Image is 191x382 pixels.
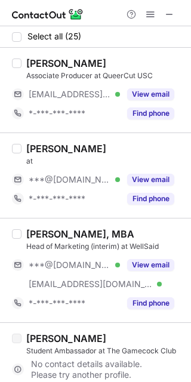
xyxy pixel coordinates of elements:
[26,143,106,155] div: [PERSON_NAME]
[127,174,174,186] button: Reveal Button
[26,228,134,240] div: [PERSON_NAME], MBA
[29,260,111,270] span: ***@[DOMAIN_NAME]
[127,259,174,271] button: Reveal Button
[29,174,111,185] span: ***@[DOMAIN_NAME]
[26,57,106,69] div: [PERSON_NAME]
[127,193,174,205] button: Reveal Button
[12,7,84,21] img: ContactOut v5.3.10
[26,70,184,81] div: Associate Producer at QueerCut USC
[26,346,184,356] div: Student Ambassador at The Gamecock Club
[27,32,81,41] span: Select all (25)
[127,297,174,309] button: Reveal Button
[127,107,174,119] button: Reveal Button
[26,241,184,252] div: Head of Marketing (interim) at WellSaid
[26,156,184,167] div: at
[127,88,174,100] button: Reveal Button
[12,360,184,379] div: No contact details available. Please try another profile.
[29,89,111,100] span: [EMAIL_ADDRESS][DOMAIN_NAME]
[26,332,106,344] div: [PERSON_NAME]
[29,279,153,289] span: [EMAIL_ADDRESS][DOMAIN_NAME]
